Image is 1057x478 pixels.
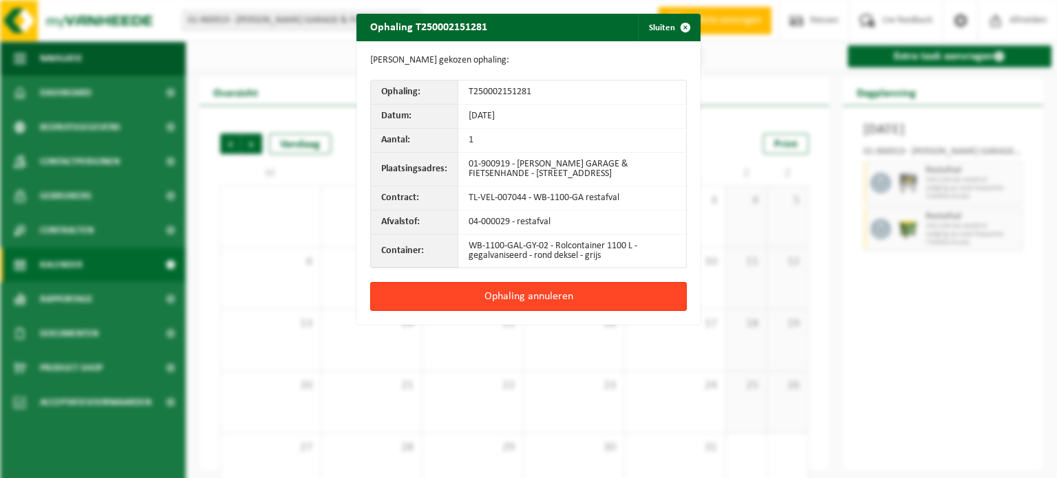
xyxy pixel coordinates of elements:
td: 01-900919 - [PERSON_NAME] GARAGE & FIETSENHANDE - [STREET_ADDRESS] [458,153,686,186]
h2: Ophaling T250002151281 [356,14,501,40]
p: [PERSON_NAME] gekozen ophaling: [370,55,687,66]
td: 04-000029 - restafval [458,210,686,235]
th: Aantal: [371,129,458,153]
th: Ophaling: [371,80,458,105]
td: WB-1100-GAL-GY-02 - Rolcontainer 1100 L - gegalvaniseerd - rond deksel - grijs [458,235,686,268]
td: [DATE] [458,105,686,129]
th: Plaatsingsadres: [371,153,458,186]
td: 1 [458,129,686,153]
th: Contract: [371,186,458,210]
button: Ophaling annuleren [370,282,687,311]
th: Afvalstof: [371,210,458,235]
button: Sluiten [638,14,699,41]
th: Datum: [371,105,458,129]
td: T250002151281 [458,80,686,105]
td: TL-VEL-007044 - WB-1100-GA restafval [458,186,686,210]
th: Container: [371,235,458,268]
